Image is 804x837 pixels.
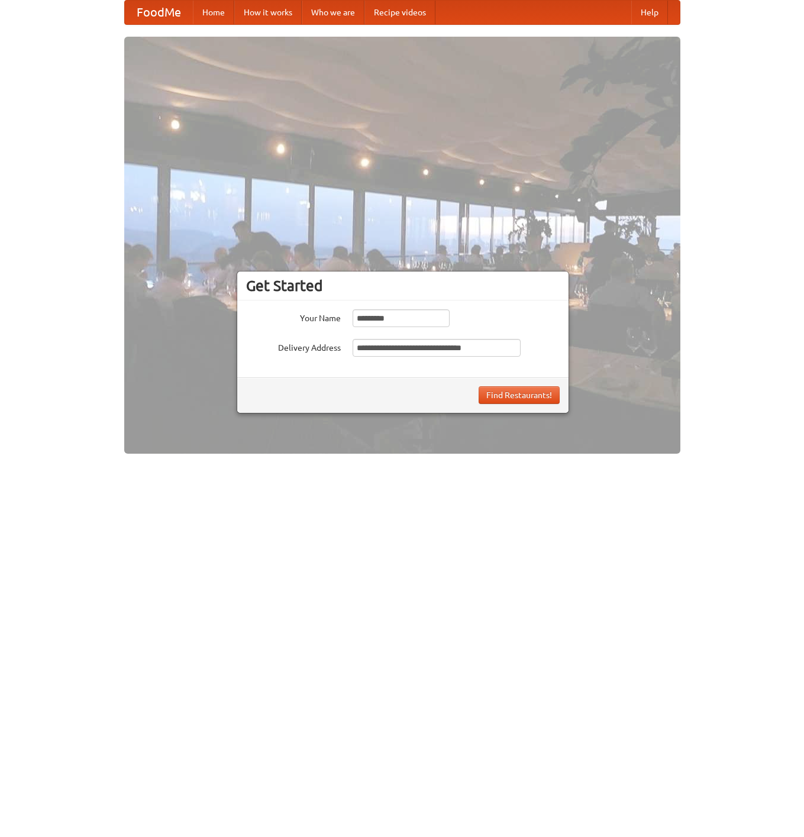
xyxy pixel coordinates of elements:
a: Home [193,1,234,24]
a: Recipe videos [364,1,435,24]
button: Find Restaurants! [479,386,560,404]
a: How it works [234,1,302,24]
a: Who we are [302,1,364,24]
a: FoodMe [125,1,193,24]
label: Delivery Address [246,339,341,354]
label: Your Name [246,309,341,324]
a: Help [631,1,668,24]
h3: Get Started [246,277,560,295]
